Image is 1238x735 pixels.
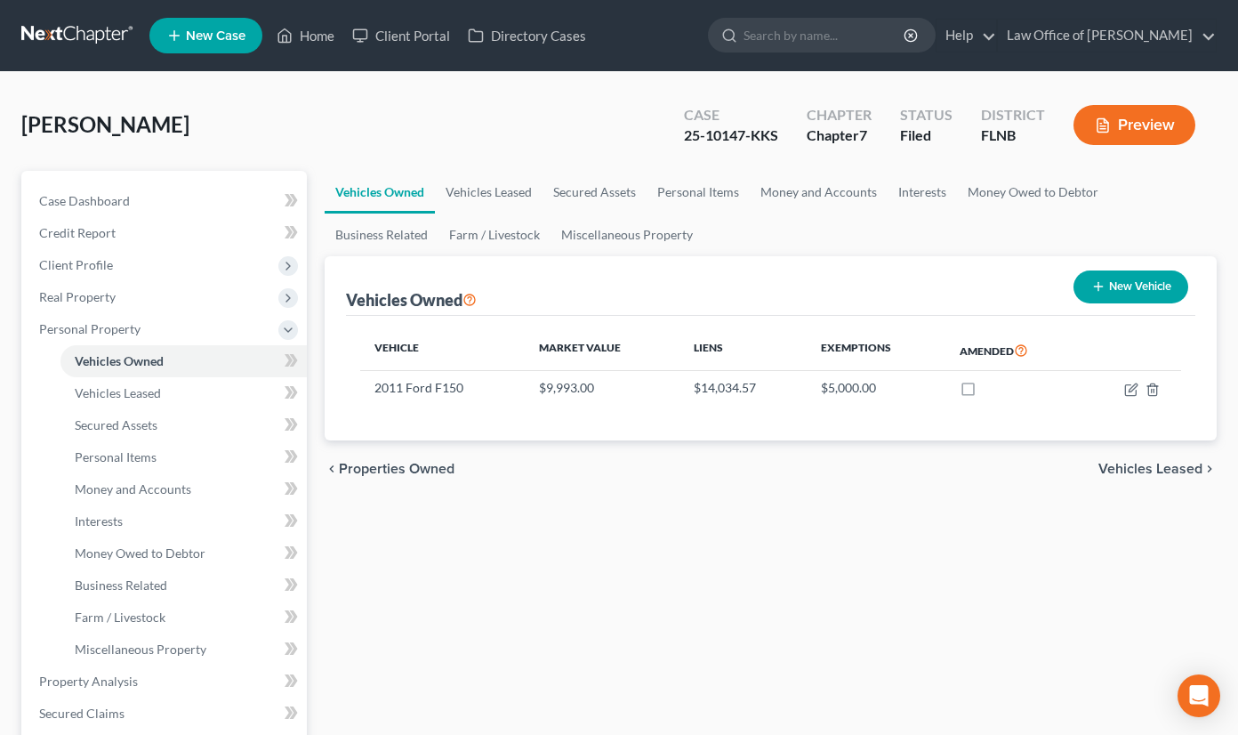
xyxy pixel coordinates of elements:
span: Case Dashboard [39,193,130,208]
span: Client Profile [39,257,113,272]
div: Open Intercom Messenger [1178,674,1220,717]
a: Vehicles Leased [60,377,307,409]
button: chevron_left Properties Owned [325,462,454,476]
span: Money and Accounts [75,481,191,497]
span: Personal Items [75,449,157,464]
td: $5,000.00 [807,371,945,405]
button: New Vehicle [1073,271,1188,303]
div: Status [900,105,953,125]
a: Property Analysis [25,666,307,698]
th: Amended [945,330,1081,371]
button: Vehicles Leased chevron_right [1098,462,1217,476]
a: Client Portal [343,20,459,52]
a: Miscellaneous Property [551,214,703,256]
span: Vehicles Leased [75,385,161,400]
a: Money and Accounts [60,473,307,505]
span: Interests [75,513,123,529]
a: Farm / Livestock [60,602,307,634]
th: Exemptions [807,330,945,371]
a: Miscellaneous Property [60,634,307,666]
i: chevron_left [325,462,339,476]
span: 7 [859,126,867,143]
a: Secured Claims [25,698,307,730]
div: District [981,105,1045,125]
td: $9,993.00 [525,371,679,405]
div: Vehicles Owned [346,289,477,311]
div: Chapter [807,105,872,125]
a: Money Owed to Debtor [957,171,1109,214]
td: $14,034.57 [679,371,807,405]
a: Secured Assets [543,171,647,214]
td: 2011 Ford F150 [360,371,525,405]
span: Farm / Livestock [75,610,165,625]
span: Credit Report [39,225,116,240]
th: Market Value [525,330,679,371]
a: Vehicles Owned [60,345,307,377]
a: Help [937,20,996,52]
a: Interests [888,171,957,214]
span: New Case [186,29,245,43]
div: Filed [900,125,953,146]
span: Personal Property [39,321,141,336]
a: Vehicles Leased [435,171,543,214]
a: Case Dashboard [25,185,307,217]
a: Directory Cases [459,20,595,52]
a: Money and Accounts [750,171,888,214]
span: Properties Owned [339,462,454,476]
span: Vehicles Leased [1098,462,1202,476]
a: Law Office of [PERSON_NAME] [998,20,1216,52]
a: Personal Items [60,441,307,473]
span: Miscellaneous Property [75,642,206,657]
th: Vehicle [360,330,525,371]
a: Business Related [60,569,307,602]
a: Farm / Livestock [438,214,551,256]
a: Credit Report [25,217,307,249]
div: Chapter [807,125,872,146]
span: [PERSON_NAME] [21,111,189,137]
span: Business Related [75,577,167,593]
div: FLNB [981,125,1045,146]
span: Real Property [39,289,116,304]
a: Secured Assets [60,409,307,441]
a: Home [268,20,343,52]
a: Vehicles Owned [325,171,435,214]
a: Interests [60,505,307,537]
button: Preview [1073,105,1195,145]
i: chevron_right [1202,462,1217,476]
span: Property Analysis [39,674,138,689]
span: Secured Claims [39,706,125,721]
div: 25-10147-KKS [684,125,778,146]
a: Business Related [325,214,438,256]
span: Secured Assets [75,417,157,432]
a: Personal Items [647,171,750,214]
span: Money Owed to Debtor [75,545,205,561]
div: Case [684,105,778,125]
input: Search by name... [744,19,906,52]
th: Liens [679,330,807,371]
span: Vehicles Owned [75,353,164,368]
a: Money Owed to Debtor [60,537,307,569]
